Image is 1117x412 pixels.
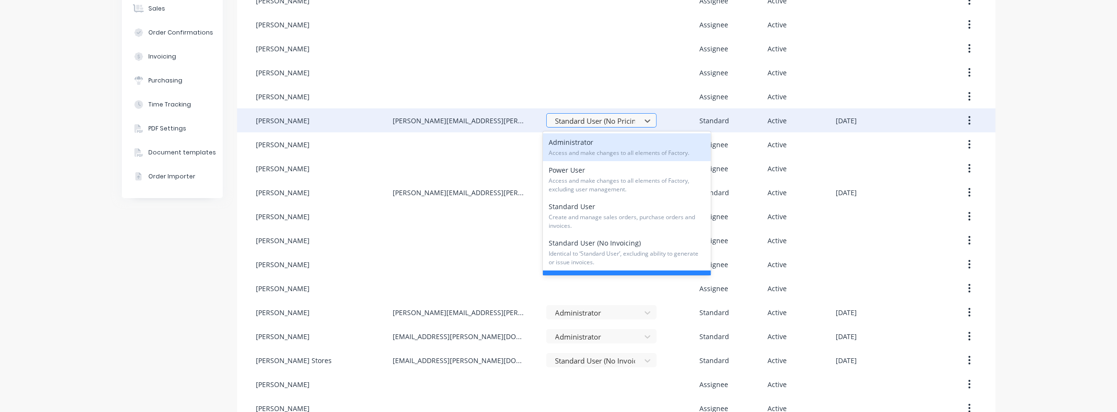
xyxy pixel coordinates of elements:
div: Assignee [699,140,728,150]
div: Order Importer [148,172,195,181]
div: Active [768,379,787,389]
div: [DATE] [836,116,857,126]
button: PDF Settings [122,117,223,141]
div: [PERSON_NAME][EMAIL_ADDRESS][PERSON_NAME][DOMAIN_NAME] [393,307,527,318]
div: [PERSON_NAME] [256,116,310,126]
div: Active [768,331,787,341]
div: [PERSON_NAME] [256,164,310,174]
div: Assignee [699,235,728,246]
div: Standard [699,355,729,365]
div: Active [768,68,787,78]
div: Active [768,355,787,365]
div: [PERSON_NAME] [256,212,310,222]
div: Active [768,116,787,126]
div: [PERSON_NAME] [256,68,310,78]
div: Assignee [699,164,728,174]
div: [PERSON_NAME][EMAIL_ADDRESS][PERSON_NAME][DOMAIN_NAME] [393,116,527,126]
div: [PERSON_NAME] [256,188,310,198]
div: Standard User (No Invoicing) [543,234,711,271]
div: [PERSON_NAME] [256,283,310,294]
div: Assignee [699,379,728,389]
div: [PERSON_NAME] [256,20,310,30]
div: Assignee [699,20,728,30]
div: [PERSON_NAME] [256,44,310,54]
div: Active [768,44,787,54]
div: Active [768,188,787,198]
div: Document templates [148,148,216,157]
div: [PERSON_NAME] [256,379,310,389]
div: Invoicing [148,52,176,61]
div: Active [768,283,787,294]
div: Standard [699,188,729,198]
div: Assignee [699,259,728,270]
div: Active [768,140,787,150]
div: Standard [699,307,729,318]
div: Assignee [699,92,728,102]
div: [EMAIL_ADDRESS][PERSON_NAME][DOMAIN_NAME] [393,355,527,365]
div: Standard [699,116,729,126]
div: Administrator [543,133,711,161]
button: Invoicing [122,45,223,69]
button: Order Confirmations [122,21,223,45]
div: Active [768,92,787,102]
div: [PERSON_NAME] [256,331,310,341]
button: Document templates [122,141,223,165]
div: Active [768,259,787,270]
span: Access and make changes to all elements of Factory. [549,149,705,157]
div: Assignee [699,44,728,54]
div: [PERSON_NAME][EMAIL_ADDRESS][PERSON_NAME][DOMAIN_NAME] [393,188,527,198]
div: [PERSON_NAME] [256,235,310,246]
div: [PERSON_NAME] [256,259,310,270]
div: Standard User [543,198,711,234]
div: [DATE] [836,307,857,318]
div: Active [768,307,787,318]
div: Standard User (No Pricing) [543,271,711,307]
div: Sales [148,4,165,13]
div: Active [768,212,787,222]
div: Active [768,164,787,174]
div: Active [768,20,787,30]
div: Time Tracking [148,100,191,109]
div: Order Confirmations [148,28,213,37]
div: Standard [699,331,729,341]
div: Assignee [699,212,728,222]
span: Identical to ‘Standard User’, excluding ability to generate or issue invoices. [549,249,705,267]
div: [DATE] [836,331,857,341]
div: Assignee [699,68,728,78]
button: Purchasing [122,69,223,93]
div: Assignee [699,283,728,294]
div: [PERSON_NAME] Stores [256,355,332,365]
div: [DATE] [836,188,857,198]
div: [EMAIL_ADDRESS][PERSON_NAME][DOMAIN_NAME] [393,331,527,341]
span: Access and make changes to all elements of Factory, excluding user management. [549,177,705,194]
div: Purchasing [148,76,182,85]
div: PDF Settings [148,124,186,133]
div: [PERSON_NAME] [256,307,310,318]
div: [DATE] [836,355,857,365]
button: Time Tracking [122,93,223,117]
div: Active [768,235,787,246]
button: Order Importer [122,165,223,188]
div: [PERSON_NAME] [256,92,310,102]
div: [PERSON_NAME] [256,140,310,150]
div: Power User [543,161,711,198]
span: Create and manage sales orders, purchase orders and invoices. [549,213,705,230]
